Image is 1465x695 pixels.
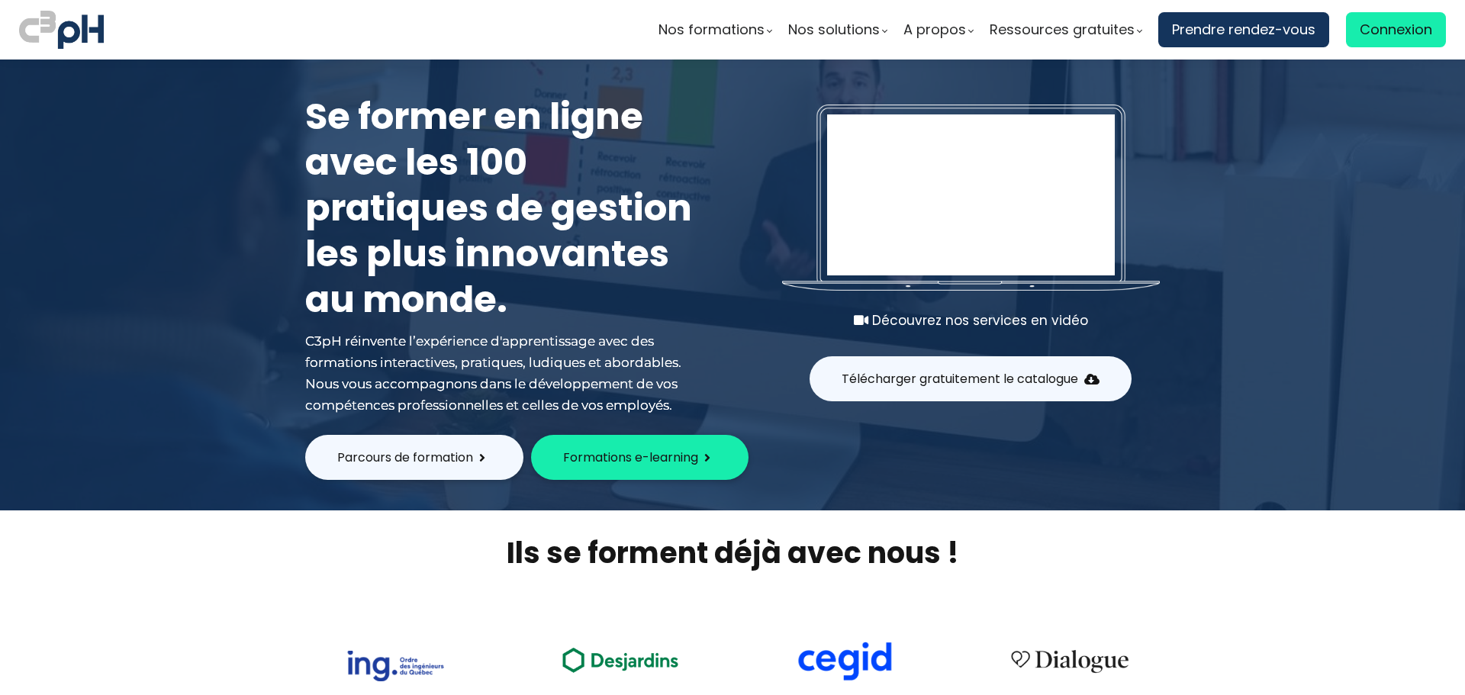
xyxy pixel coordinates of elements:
[990,18,1135,41] span: Ressources gratuites
[903,18,966,41] span: A propos
[1360,18,1432,41] span: Connexion
[658,18,765,41] span: Nos formations
[305,330,702,416] div: C3pH réinvente l’expérience d'apprentissage avec des formations interactives, pratiques, ludiques...
[796,642,893,681] img: cdf238afa6e766054af0b3fe9d0794df.png
[563,448,698,467] span: Formations e-learning
[531,435,749,480] button: Formations e-learning
[286,533,1179,572] h2: Ils se forment déjà avec nous !
[305,435,523,480] button: Parcours de formation
[346,651,444,681] img: 73f878ca33ad2a469052bbe3fa4fd140.png
[1001,640,1138,681] img: 4cbfeea6ce3138713587aabb8dcf64fe.png
[788,18,880,41] span: Nos solutions
[337,448,473,467] span: Parcours de formation
[1158,12,1329,47] a: Prendre rendez-vous
[1346,12,1446,47] a: Connexion
[19,8,104,52] img: logo C3PH
[782,310,1160,331] div: Découvrez nos services en vidéo
[1172,18,1315,41] span: Prendre rendez-vous
[810,356,1132,401] button: Télécharger gratuitement le catalogue
[842,369,1078,388] span: Télécharger gratuitement le catalogue
[305,94,702,323] h1: Se former en ligne avec les 100 pratiques de gestion les plus innovantes au monde.
[552,639,689,681] img: ea49a208ccc4d6e7deb170dc1c457f3b.png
